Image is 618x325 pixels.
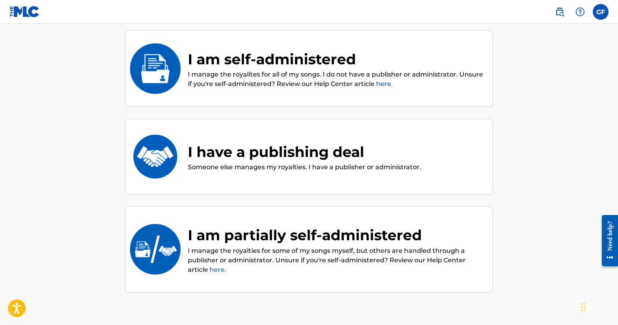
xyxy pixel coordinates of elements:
[572,4,588,20] div: Help
[210,266,226,273] a: here.
[188,141,421,162] div: I have a publishing deal
[129,131,181,182] img: I have a publishing deal
[125,30,493,107] div: I am self-administeredI am self-administeredI manage the royalites for all of my songs. I do not ...
[188,246,485,275] p: I manage the royalties for some of my songs myself, but others are handled through a publisher or...
[579,287,618,325] iframe: Chat Widget
[188,70,485,89] p: I manage the royalites for all of my songs. I do not have a publisher or administrator. Unsure if...
[575,7,585,17] img: help
[376,80,393,88] a: here.
[555,7,564,17] img: search
[125,119,493,194] div: I have a publishing dealI have a publishing dealSomeone else manages my royalties. I have a publi...
[125,206,493,293] div: I am partially self-administeredI am partially self-administeredI manage the royalties for some o...
[552,4,567,20] a: Public Search
[581,295,586,319] div: Drag
[129,43,181,94] img: I am self-administered
[129,224,181,275] img: I am partially self-administered
[188,224,485,246] div: I am partially self-administered
[188,49,485,70] div: I am self-administered
[593,4,609,20] div: User Menu
[188,162,421,172] p: Someone else manages my royalties. I have a publisher or administrator.
[9,6,40,17] img: MLC Logo
[596,209,618,273] iframe: Resource Center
